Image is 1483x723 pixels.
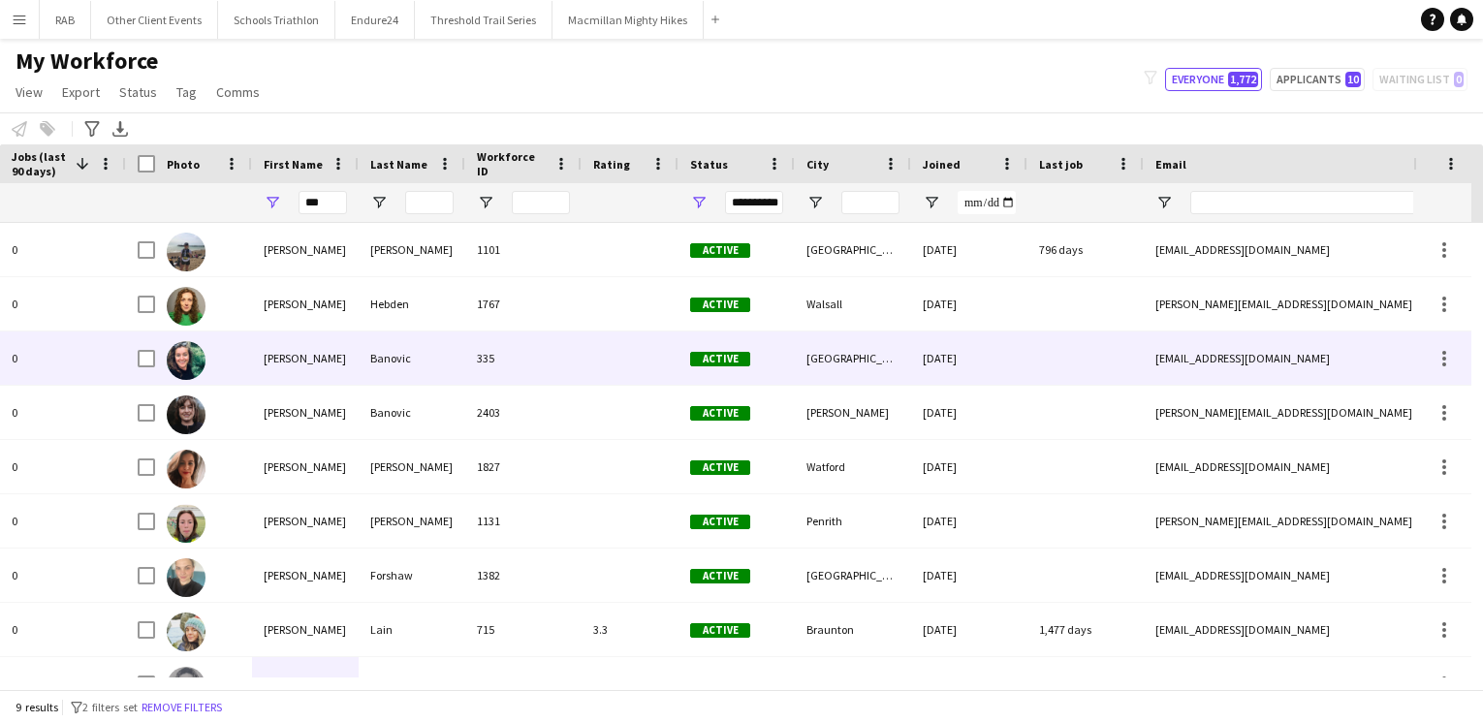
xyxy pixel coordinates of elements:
[465,277,582,330] div: 1767
[167,504,205,543] img: Jessica Dawson Coates
[911,386,1027,439] div: [DATE]
[1165,68,1262,91] button: Everyone1,772
[1039,157,1083,172] span: Last job
[552,1,704,39] button: Macmillan Mighty Hikes
[264,194,281,211] button: Open Filter Menu
[16,83,43,101] span: View
[911,494,1027,548] div: [DATE]
[806,194,824,211] button: Open Filter Menu
[54,79,108,105] a: Export
[1027,223,1144,276] div: 796 days
[465,603,582,656] div: 715
[359,549,465,602] div: Forshaw
[167,287,205,326] img: Jess Hebden
[252,657,359,710] div: [PERSON_NAME]
[911,603,1027,656] div: [DATE]
[252,494,359,548] div: [PERSON_NAME]
[299,191,347,214] input: First Name Filter Input
[252,277,359,330] div: [PERSON_NAME]
[911,331,1027,385] div: [DATE]
[465,440,582,493] div: 1827
[218,1,335,39] button: Schools Triathlon
[795,494,911,548] div: Penrith
[370,194,388,211] button: Open Filter Menu
[216,83,260,101] span: Comms
[169,79,205,105] a: Tag
[167,667,205,706] img: Jessica Macdonald
[911,440,1027,493] div: [DATE]
[359,386,465,439] div: Banovic
[16,47,158,76] span: My Workforce
[795,386,911,439] div: [PERSON_NAME]
[911,223,1027,276] div: [DATE]
[8,79,50,105] a: View
[167,613,205,651] img: Jessica Lain
[167,450,205,488] img: Jessica Davis
[252,386,359,439] div: [PERSON_NAME]
[958,191,1016,214] input: Joined Filter Input
[690,157,728,172] span: Status
[465,386,582,439] div: 2403
[690,460,750,475] span: Active
[62,83,100,101] span: Export
[465,549,582,602] div: 1382
[359,440,465,493] div: [PERSON_NAME]
[359,223,465,276] div: [PERSON_NAME]
[80,117,104,141] app-action-btn: Advanced filters
[911,657,1027,710] div: [DATE]
[1155,194,1173,211] button: Open Filter Menu
[795,603,911,656] div: Braunton
[1345,72,1361,87] span: 10
[405,191,454,214] input: Last Name Filter Input
[12,149,68,178] span: Jobs (last 90 days)
[841,191,899,214] input: City Filter Input
[690,194,708,211] button: Open Filter Menu
[1155,157,1186,172] span: Email
[477,149,547,178] span: Workforce ID
[690,243,750,258] span: Active
[465,494,582,548] div: 1131
[582,603,678,656] div: 3.3
[911,277,1027,330] div: [DATE]
[335,1,415,39] button: Endure24
[923,157,961,172] span: Joined
[167,157,200,172] span: Photo
[40,1,91,39] button: RAB
[512,191,570,214] input: Workforce ID Filter Input
[1270,68,1365,91] button: Applicants10
[795,549,911,602] div: [GEOGRAPHIC_DATA]
[1228,72,1258,87] span: 1,772
[252,603,359,656] div: [PERSON_NAME]
[911,549,1027,602] div: [DATE]
[795,440,911,493] div: Watford
[690,352,750,366] span: Active
[690,298,750,312] span: Active
[690,515,750,529] span: Active
[806,157,829,172] span: City
[91,1,218,39] button: Other Client Events
[82,700,138,714] span: 2 filters set
[370,157,427,172] span: Last Name
[359,331,465,385] div: Banovic
[167,395,205,434] img: Jesse Banovic
[415,1,552,39] button: Threshold Trail Series
[359,603,465,656] div: Lain
[252,223,359,276] div: [PERSON_NAME]
[167,233,205,271] img: Jess Harker
[465,331,582,385] div: 335
[477,194,494,211] button: Open Filter Menu
[167,341,205,380] img: Jesse Banovic
[264,157,323,172] span: First Name
[252,331,359,385] div: [PERSON_NAME]
[1027,603,1144,656] div: 1,477 days
[795,223,911,276] div: [GEOGRAPHIC_DATA]
[690,569,750,583] span: Active
[208,79,268,105] a: Comms
[119,83,157,101] span: Status
[795,277,911,330] div: Walsall
[795,331,911,385] div: [GEOGRAPHIC_DATA]
[593,157,630,172] span: Rating
[465,223,582,276] div: 1101
[359,277,465,330] div: Hebden
[359,494,465,548] div: [PERSON_NAME]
